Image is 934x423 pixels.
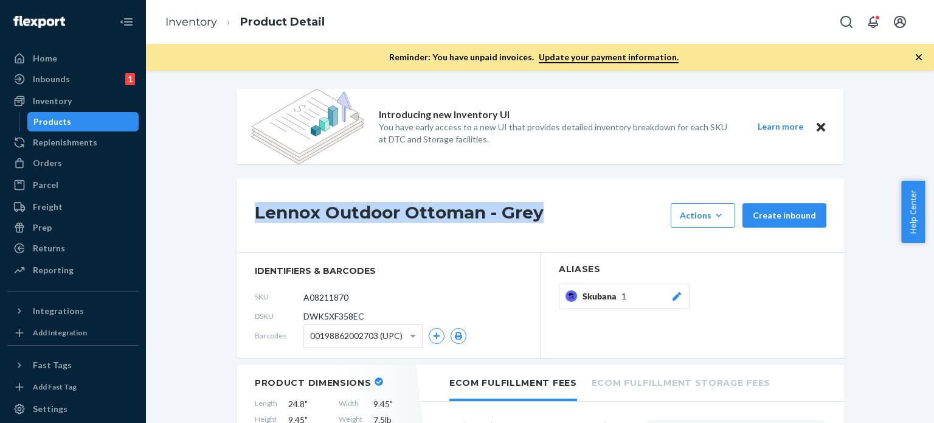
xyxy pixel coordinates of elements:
div: Returns [33,242,65,254]
a: Products [27,112,139,131]
p: You have early access to a new UI that provides detailed inventory breakdown for each SKU at DTC ... [379,121,735,145]
button: Skubana1 [559,284,690,309]
span: Barcodes [255,330,303,341]
button: Actions [671,203,735,228]
span: DSKU [255,311,303,321]
span: SKU [255,292,303,302]
a: Freight [7,197,139,217]
button: Fast Tags [7,355,139,375]
button: Learn more [750,119,811,135]
span: Skubana [583,290,621,302]
div: Replenishments [33,136,97,149]
div: Inventory [33,95,72,107]
ol: breadcrumbs [156,4,334,40]
button: Help Center [901,181,925,243]
h2: Product Dimensions [255,377,372,388]
a: Settings [7,399,139,419]
a: Returns [7,239,139,258]
img: Flexport logo [13,16,65,28]
span: identifiers & barcodes [255,265,522,277]
div: Reporting [33,264,74,276]
a: Home [7,49,139,68]
a: Product Detail [240,15,325,29]
a: Inventory [7,91,139,111]
div: Actions [680,209,726,222]
li: Ecom Fulfillment Fees [449,365,577,401]
div: 1 [125,73,135,85]
button: Create inbound [742,203,826,228]
div: Prep [33,222,52,234]
a: Inbounds1 [7,69,139,89]
span: 1 [621,290,626,302]
h2: Aliases [559,265,826,274]
li: Ecom Fulfillment Storage Fees [592,365,770,399]
button: Close [813,119,829,135]
p: Reminder: You have unpaid invoices. [389,51,679,63]
span: Length [255,398,277,410]
span: " [305,399,308,409]
button: Integrations [7,301,139,321]
img: new-reports-banner-icon.82668bd98b6a51aee86340f2a7b77ae3.png [251,89,364,164]
span: 00198862002703 (UPC) [310,326,403,346]
a: Prep [7,218,139,237]
div: Add Integration [33,327,87,338]
a: Replenishments [7,133,139,152]
button: Open Search Box [834,10,859,34]
a: Add Integration [7,326,139,340]
a: Orders [7,153,139,173]
span: DWK5XF358EC [303,310,364,323]
div: Settings [33,403,67,415]
a: Parcel [7,175,139,195]
a: Reporting [7,260,139,280]
button: Open notifications [861,10,885,34]
div: Fast Tags [33,359,72,371]
span: 24.8 [288,398,328,410]
button: Open account menu [888,10,912,34]
div: Freight [33,201,63,213]
a: Add Fast Tag [7,380,139,394]
div: Parcel [33,179,58,191]
div: Integrations [33,305,84,317]
div: Add Fast Tag [33,382,77,392]
span: 9.45 [373,398,413,410]
a: Update your payment information. [539,52,679,63]
span: " [390,399,393,409]
span: Width [339,398,362,410]
button: Close Navigation [114,10,139,34]
h1: Lennox Outdoor Ottoman - Grey [255,203,665,228]
div: Home [33,52,57,65]
a: Inventory [165,15,217,29]
div: Orders [33,157,62,169]
div: Inbounds [33,73,70,85]
div: Products [33,116,71,128]
p: Introducing new Inventory UI [379,108,510,122]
